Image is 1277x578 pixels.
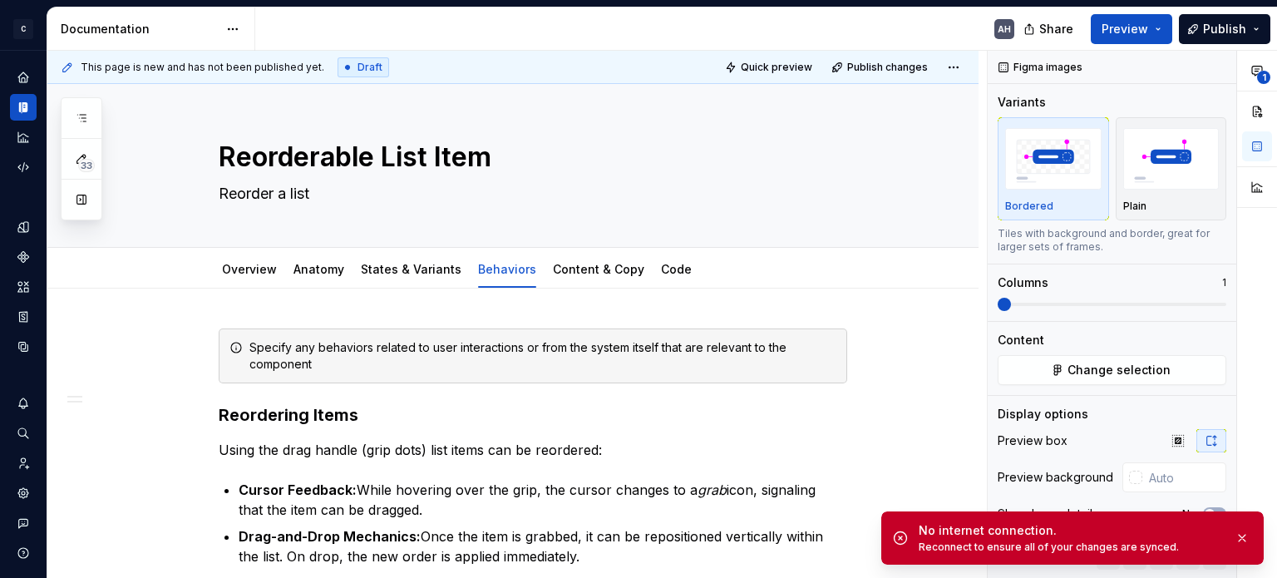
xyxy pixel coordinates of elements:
div: Code [654,251,698,286]
div: Tiles with background and border, great for larger sets of frames. [998,227,1226,254]
a: Settings [10,480,37,506]
strong: Cursor Feedback: [239,482,357,498]
div: Display options [998,406,1088,422]
div: Specify any behaviors related to user interactions or from the system itself that are relevant to... [249,339,836,373]
span: Quick preview [741,61,812,74]
textarea: Reorderable List Item [215,137,844,177]
a: Data sources [10,333,37,360]
span: Preview [1102,21,1148,37]
button: Share [1015,14,1084,44]
p: 1 [1222,276,1226,289]
div: Preview background [998,469,1113,486]
span: 1 [1257,71,1270,84]
a: Code automation [10,154,37,180]
a: Anatomy [293,262,344,276]
a: Overview [222,262,277,276]
textarea: Reorder a list [215,180,844,207]
a: Invite team [10,450,37,477]
input: Auto [1142,462,1226,492]
h3: Reordering Items [219,403,847,427]
div: Overview [215,251,284,286]
div: No internet connection. [919,522,1221,539]
button: Publish [1179,14,1270,44]
button: C [3,11,43,47]
a: Code [661,262,692,276]
button: Change selection [998,355,1226,385]
a: Home [10,64,37,91]
a: Components [10,244,37,270]
strong: Drag-and-Drop Mechanics: [239,528,421,545]
span: 33 [78,159,95,172]
a: Documentation [10,94,37,121]
em: grab [698,482,727,498]
span: Draft [357,61,382,74]
button: Quick preview [720,56,820,79]
button: Publish changes [826,56,935,79]
p: Plain [1123,200,1146,213]
button: placeholderPlain [1116,117,1227,220]
button: Preview [1091,14,1172,44]
div: AH [998,22,1011,36]
div: Preview box [998,432,1067,449]
a: States & Variants [361,262,461,276]
button: placeholderBordered [998,117,1109,220]
p: Once the item is grabbed, it can be repositioned vertically within the list. On drop, the new ord... [239,526,847,566]
a: Behaviors [478,262,536,276]
div: Documentation [61,21,218,37]
div: Columns [998,274,1048,291]
span: This page is new and has not been published yet. [81,61,324,74]
button: Search ⌘K [10,420,37,447]
span: Change selection [1067,362,1171,378]
div: Variants [998,94,1046,111]
span: Publish [1203,21,1246,37]
div: States & Variants [354,251,468,286]
button: Contact support [10,510,37,536]
p: While hovering over the grip, the cursor changes to a icon, signaling that the item can be dragged. [239,480,847,520]
span: Publish changes [847,61,928,74]
span: Share [1039,21,1073,37]
button: Notifications [10,390,37,417]
p: Using the drag handle (grip dots) list items can be reordered: [219,440,847,460]
div: Content & Copy [546,251,651,286]
a: Analytics [10,124,37,151]
div: C [13,19,33,39]
div: Content [998,332,1044,348]
p: Bordered [1005,200,1053,213]
div: Behaviors [471,251,543,286]
a: Assets [10,274,37,300]
div: Reconnect to ensure all of your changes are synced. [919,541,1221,554]
a: Content & Copy [553,262,644,276]
img: placeholder [1005,128,1102,189]
a: Storybook stories [10,304,37,330]
a: Design tokens [10,214,37,240]
div: Anatomy [287,251,351,286]
img: placeholder [1123,128,1220,189]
